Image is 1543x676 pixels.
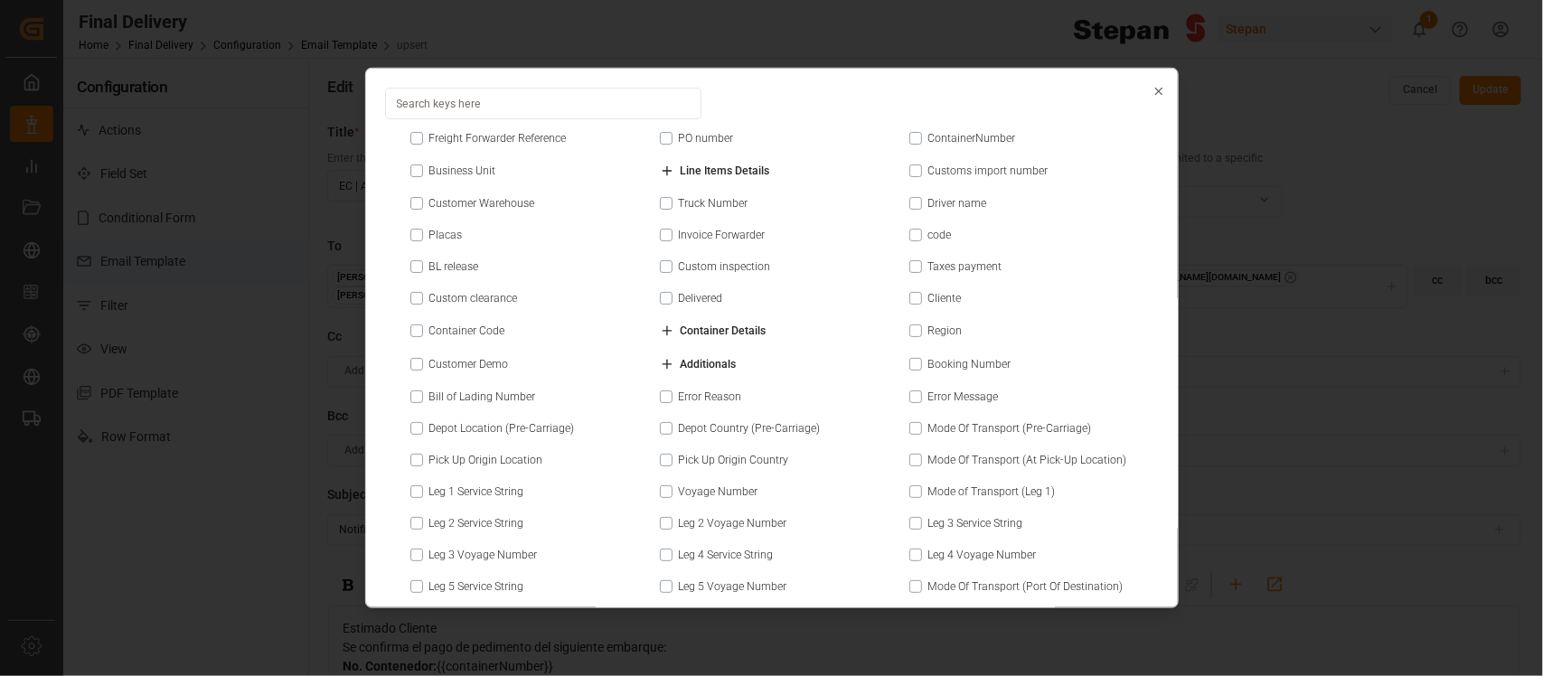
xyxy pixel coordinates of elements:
small: Custom clearance [429,293,518,304]
small: Bill of Lading Number [429,391,536,402]
small: Region [928,325,963,336]
small: Leg 5 Service String [429,581,524,592]
small: Depot Country (Pre-Carriage) [679,423,821,434]
small: Business Unit [429,165,496,176]
small: Custom inspection [679,261,771,272]
small: Customer Warehouse [429,198,535,209]
small: Customs import number [928,165,1049,176]
small: Leg 5 Voyage Number [679,581,787,592]
small: Mode of Transport (Leg 1) [928,486,1056,497]
small: Leg 3 Service String [928,518,1023,529]
small: Freight Forwarder Reference [429,133,567,144]
small: Delivered [679,293,723,304]
small: Taxes payment [928,261,1002,272]
input: Search keys here [385,88,701,119]
small: Leg 2 Voyage Number [679,518,787,529]
small: code [928,230,952,240]
small: Container Details [681,325,767,336]
small: Cliente [928,293,962,304]
small: Placas [429,230,463,240]
small: Voyage Number [679,486,758,497]
small: BL release [429,261,479,272]
small: Truck Number [679,198,748,209]
small: Pick Up Origin Location [429,455,543,465]
small: Leg 4 Voyage Number [928,549,1037,560]
small: Booking Number [928,359,1011,370]
small: Mode Of Transport (At Pick-Up Location) [928,455,1127,465]
small: Depot Location (Pre-Carriage) [429,423,575,434]
small: Error Message [928,391,999,402]
small: Leg 3 Voyage Number [429,549,538,560]
small: Leg 4 Service String [679,549,774,560]
small: Error Reason [679,391,742,402]
small: Mode Of Transport (Port Of Destination) [928,581,1124,592]
small: Invoice Forwarder [679,230,766,240]
small: Driver name [928,198,987,209]
small: Pick Up Origin Country [679,455,789,465]
small: Line Items Details [681,165,770,176]
small: ContainerNumber [928,133,1016,144]
small: Customer Demo [429,359,509,370]
small: Container Code [429,325,505,336]
small: Additionals [681,359,737,370]
small: Leg 2 Service String [429,518,524,529]
small: Leg 1 Service String [429,486,524,497]
small: Mode Of Transport (Pre-Carriage) [928,423,1092,434]
small: PO number [679,133,734,144]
